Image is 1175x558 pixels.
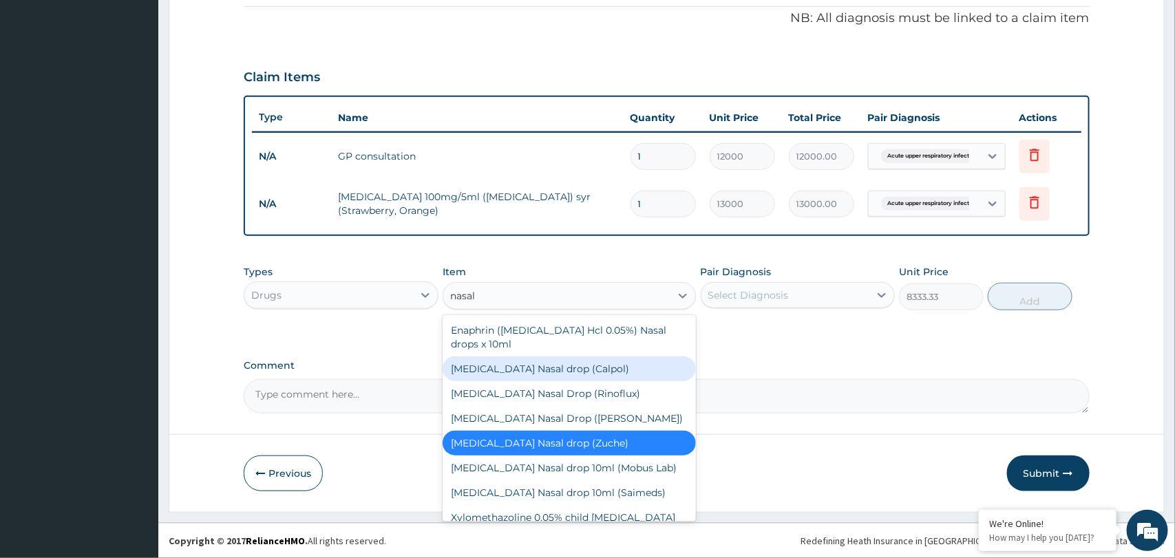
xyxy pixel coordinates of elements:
div: Select Diagnosis [708,288,789,302]
p: NB: All diagnosis must be linked to a claim item [244,10,1089,28]
th: Quantity [624,104,703,131]
th: Unit Price [703,104,782,131]
label: Pair Diagnosis [701,265,772,279]
div: [MEDICAL_DATA] Nasal drop (Calpol) [443,356,696,381]
th: Name [331,104,623,131]
div: Chat with us now [72,77,231,95]
span: We're online! [80,173,190,312]
h3: Claim Items [244,70,320,85]
label: Types [244,266,273,278]
th: Actions [1013,104,1081,131]
td: N/A [252,191,331,217]
div: We're Online! [989,517,1106,530]
label: Item [443,265,466,279]
div: Enaphrin ([MEDICAL_DATA] Hcl 0.05%) Nasal drops x 10ml [443,318,696,356]
strong: Copyright © 2017 . [169,535,308,547]
th: Type [252,105,331,130]
button: Previous [244,455,323,491]
label: Unit Price [899,265,949,279]
button: Submit [1007,455,1090,491]
img: d_794563401_company_1708531726252_794563401 [25,69,56,103]
div: [MEDICAL_DATA] Nasal Drop (Rinoflux) [443,381,696,406]
td: GP consultation [331,142,623,170]
th: Pair Diagnosis [861,104,1013,131]
div: [MEDICAL_DATA] Nasal drop 10ml (Mobus Lab) [443,455,696,480]
div: [MEDICAL_DATA] Nasal Drop ([PERSON_NAME]) [443,406,696,431]
td: N/A [252,144,331,169]
td: [MEDICAL_DATA] 100mg/5ml ([MEDICAL_DATA]) syr (Strawberry, Orange) [331,183,623,224]
footer: All rights reserved. [158,523,1175,558]
label: Comment [244,360,1089,372]
p: How may I help you today? [989,532,1106,544]
div: Redefining Heath Insurance in [GEOGRAPHIC_DATA] using Telemedicine and Data Science! [801,534,1165,548]
a: RelianceHMO [246,535,305,547]
div: Drugs [251,288,282,302]
div: [MEDICAL_DATA] Nasal drop 10ml (Saimeds) [443,480,696,505]
span: Acute upper respiratory infect... [881,197,981,211]
textarea: Type your message and hit 'Enter' [7,376,262,424]
div: Minimize live chat window [226,7,259,40]
div: Xylomethazoline 0.05% child [MEDICAL_DATA] (Xylo-acino) [443,505,696,544]
div: [MEDICAL_DATA] Nasal drop (Zuche) [443,431,696,455]
button: Add [988,283,1072,310]
span: Acute upper respiratory infect... [881,149,981,163]
th: Total Price [782,104,861,131]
